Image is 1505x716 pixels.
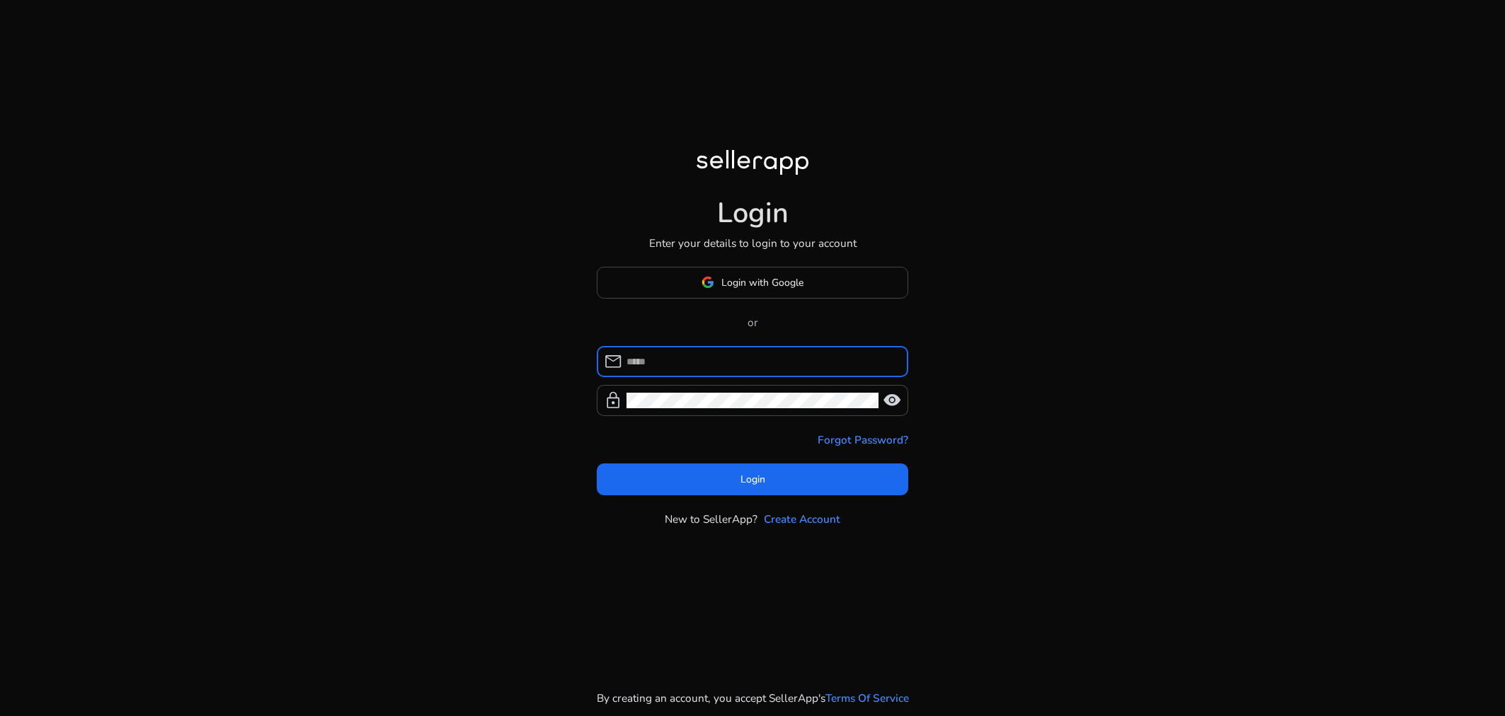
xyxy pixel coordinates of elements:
[883,391,901,410] span: visibility
[665,511,757,527] p: New to SellerApp?
[597,267,908,299] button: Login with Google
[604,391,622,410] span: lock
[764,511,840,527] a: Create Account
[740,472,765,487] span: Login
[717,197,789,231] h1: Login
[649,235,857,251] p: Enter your details to login to your account
[597,463,908,495] button: Login
[721,275,803,290] span: Login with Google
[604,352,622,371] span: mail
[825,690,909,706] a: Terms Of Service
[818,432,908,448] a: Forgot Password?
[597,314,908,330] p: or
[702,276,714,289] img: google-logo.svg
